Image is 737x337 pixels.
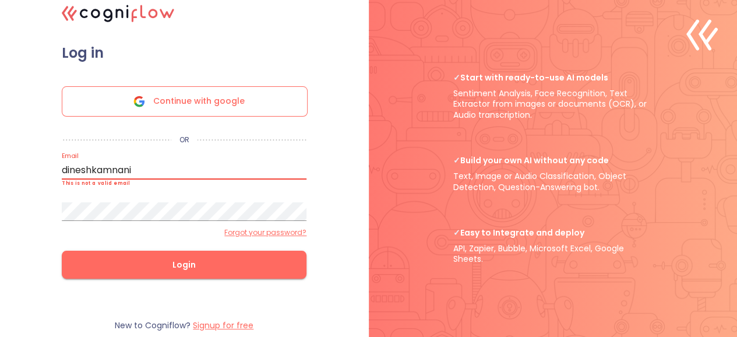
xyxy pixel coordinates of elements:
[62,86,308,117] div: Continue with google
[453,72,653,120] p: Sentiment Analysis, Face Recognition, Text Extractor from images or documents (OCR), or Audio tra...
[453,227,460,238] b: ✓
[453,155,460,166] b: ✓
[62,181,306,186] p: This is not a valid email
[153,87,245,116] span: Continue with google
[115,320,253,331] p: New to Cogniflow?
[62,251,306,279] button: Login
[453,72,460,83] b: ✓
[453,155,653,192] p: Text, Image or Audio Classification, Object Detection, Question-Answering bot.
[453,72,653,83] span: Start with ready-to-use AI models
[193,320,253,331] label: Signup for free
[171,135,198,145] p: OR
[80,258,288,272] span: Login
[62,152,78,159] label: Email
[453,155,653,166] span: Build your own AI without any code
[224,228,306,237] label: Forgot your password?
[62,44,306,62] span: Log in
[453,227,653,265] p: API, Zapier, Bubble, Microsoft Excel, Google Sheets.
[453,227,653,238] span: Easy to Integrate and deploy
